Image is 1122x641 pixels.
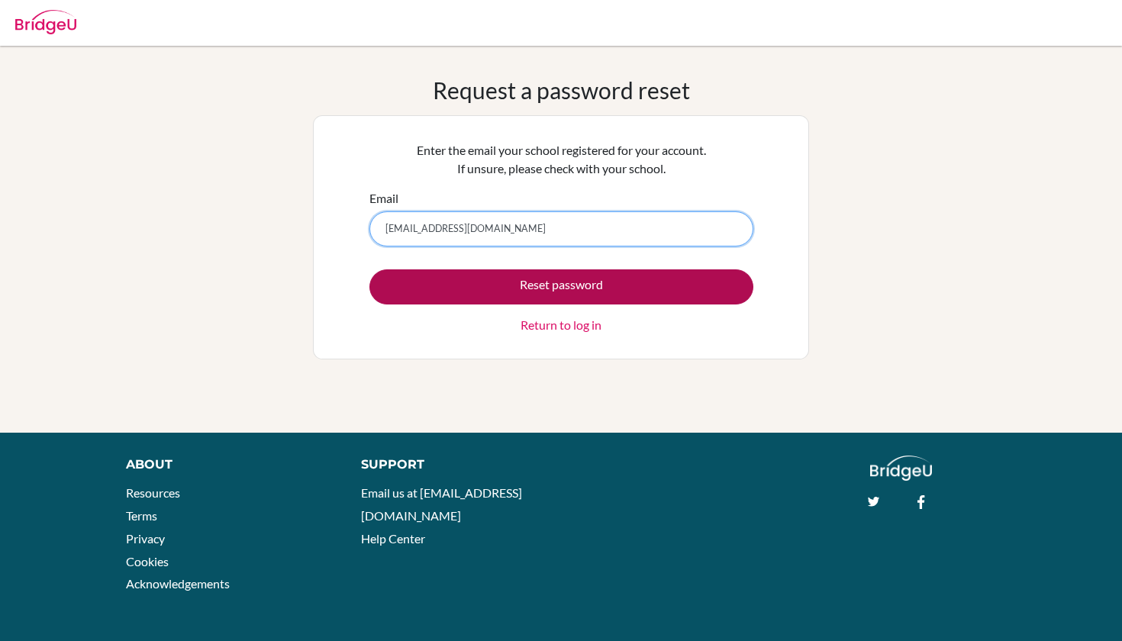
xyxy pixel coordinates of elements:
[126,554,169,569] a: Cookies
[369,189,398,208] label: Email
[361,485,522,523] a: Email us at [EMAIL_ADDRESS][DOMAIN_NAME]
[369,269,753,304] button: Reset password
[15,10,76,34] img: Bridge-U
[126,531,165,546] a: Privacy
[369,141,753,178] p: Enter the email your school registered for your account. If unsure, please check with your school.
[521,316,601,334] a: Return to log in
[433,76,690,104] h1: Request a password reset
[126,508,157,523] a: Terms
[126,485,180,500] a: Resources
[361,456,546,474] div: Support
[126,456,327,474] div: About
[870,456,932,481] img: logo_white@2x-f4f0deed5e89b7ecb1c2cc34c3e3d731f90f0f143d5ea2071677605dd97b5244.png
[361,531,425,546] a: Help Center
[126,576,230,591] a: Acknowledgements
